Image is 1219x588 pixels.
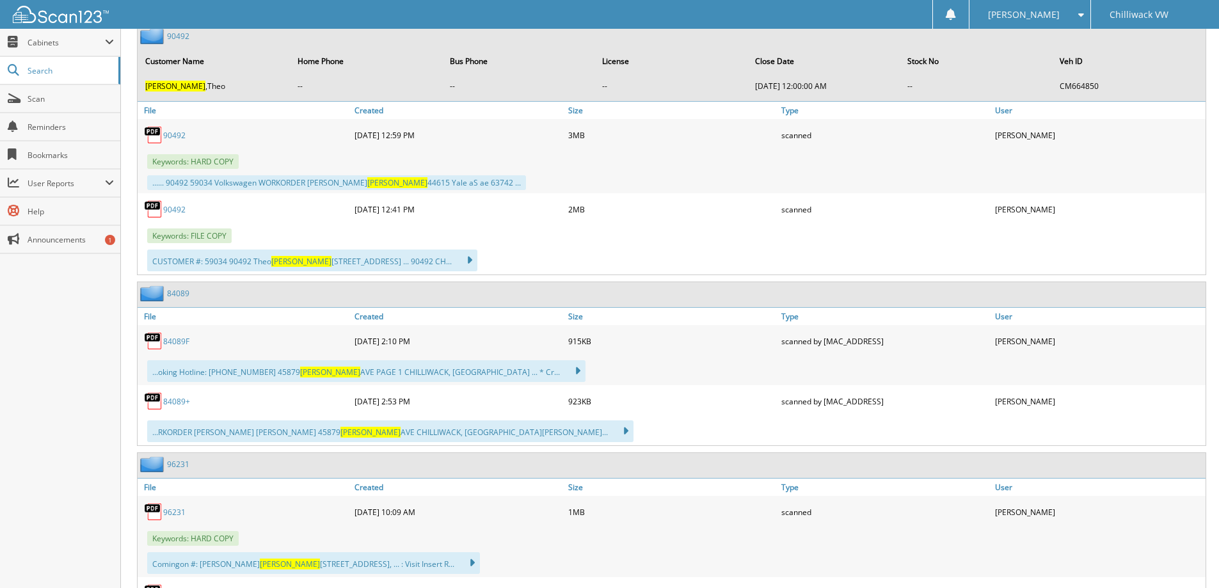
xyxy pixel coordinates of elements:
[138,308,351,325] a: File
[992,196,1206,222] div: [PERSON_NAME]
[988,11,1060,19] span: [PERSON_NAME]
[147,552,480,574] div: Comingon #: [PERSON_NAME] [STREET_ADDRESS], ... : Visit Insert R...
[992,308,1206,325] a: User
[147,175,526,190] div: ...... 90492 59034 Volkswagen WORKORDER [PERSON_NAME] 44615 Yale aS ae 63742 ...
[144,125,163,145] img: PDF.png
[144,200,163,219] img: PDF.png
[28,93,114,104] span: Scan
[163,130,186,141] a: 90492
[291,75,442,97] td: --
[901,48,1052,74] th: Stock No
[351,388,565,414] div: [DATE] 2:53 PM
[144,392,163,411] img: PDF.png
[443,48,594,74] th: Bus Phone
[596,48,747,74] th: License
[351,499,565,525] div: [DATE] 10:09 AM
[147,154,239,169] span: Keywords: HARD COPY
[28,234,114,245] span: Announcements
[565,102,779,119] a: Size
[138,479,351,496] a: File
[145,81,205,91] span: [PERSON_NAME]
[1110,11,1168,19] span: Chilliwack VW
[147,531,239,546] span: Keywords: HARD COPY
[28,122,114,132] span: Reminders
[565,388,779,414] div: 923KB
[992,328,1206,354] div: [PERSON_NAME]
[167,31,189,42] a: 90492
[28,178,105,189] span: User Reports
[565,479,779,496] a: Size
[992,122,1206,148] div: [PERSON_NAME]
[147,250,477,271] div: CUSTOMER #: 59034 90492 Theo [STREET_ADDRESS] ... 90492 CH...
[749,48,900,74] th: Close Date
[147,228,232,243] span: Keywords: FILE COPY
[443,75,594,97] td: --
[139,75,290,97] td: ,Theo
[351,102,565,119] a: Created
[778,499,992,525] div: scanned
[167,459,189,470] a: 96231
[992,479,1206,496] a: User
[351,122,565,148] div: [DATE] 12:59 PM
[351,479,565,496] a: Created
[139,48,290,74] th: Customer Name
[778,122,992,148] div: scanned
[367,177,427,188] span: [PERSON_NAME]
[1053,48,1204,74] th: Veh ID
[596,75,747,97] td: --
[778,388,992,414] div: scanned by [MAC_ADDRESS]
[271,256,331,267] span: [PERSON_NAME]
[147,360,586,382] div: ...oking Hotline: [PHONE_NUMBER] 45879 AVE PAGE 1 CHILLIWACK, [GEOGRAPHIC_DATA] ... * Cr...
[163,507,186,518] a: 96231
[351,308,565,325] a: Created
[105,235,115,245] div: 1
[291,48,442,74] th: Home Phone
[901,75,1052,97] td: --
[163,396,190,407] a: 84089+
[778,102,992,119] a: Type
[351,196,565,222] div: [DATE] 12:41 PM
[163,336,189,347] a: 84089F
[28,206,114,217] span: Help
[140,28,167,44] img: folder2.png
[992,499,1206,525] div: [PERSON_NAME]
[28,37,105,48] span: Cabinets
[992,388,1206,414] div: [PERSON_NAME]
[140,285,167,301] img: folder2.png
[28,65,112,76] span: Search
[778,479,992,496] a: Type
[13,6,109,23] img: scan123-logo-white.svg
[260,559,320,569] span: [PERSON_NAME]
[992,102,1206,119] a: User
[144,502,163,521] img: PDF.png
[147,420,633,442] div: ...RKORDER [PERSON_NAME] [PERSON_NAME] 45879 AVE CHILLIWACK, [GEOGRAPHIC_DATA][PERSON_NAME]...
[565,308,779,325] a: Size
[163,204,186,215] a: 90492
[778,308,992,325] a: Type
[300,367,360,377] span: [PERSON_NAME]
[144,331,163,351] img: PDF.png
[140,456,167,472] img: folder2.png
[167,288,189,299] a: 84089
[565,196,779,222] div: 2MB
[28,150,114,161] span: Bookmarks
[1053,75,1204,97] td: CM664850
[565,499,779,525] div: 1MB
[778,328,992,354] div: scanned by [MAC_ADDRESS]
[778,196,992,222] div: scanned
[138,102,351,119] a: File
[749,75,900,97] td: [DATE] 12:00:00 AM
[565,328,779,354] div: 915KB
[351,328,565,354] div: [DATE] 2:10 PM
[565,122,779,148] div: 3MB
[340,427,401,438] span: [PERSON_NAME]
